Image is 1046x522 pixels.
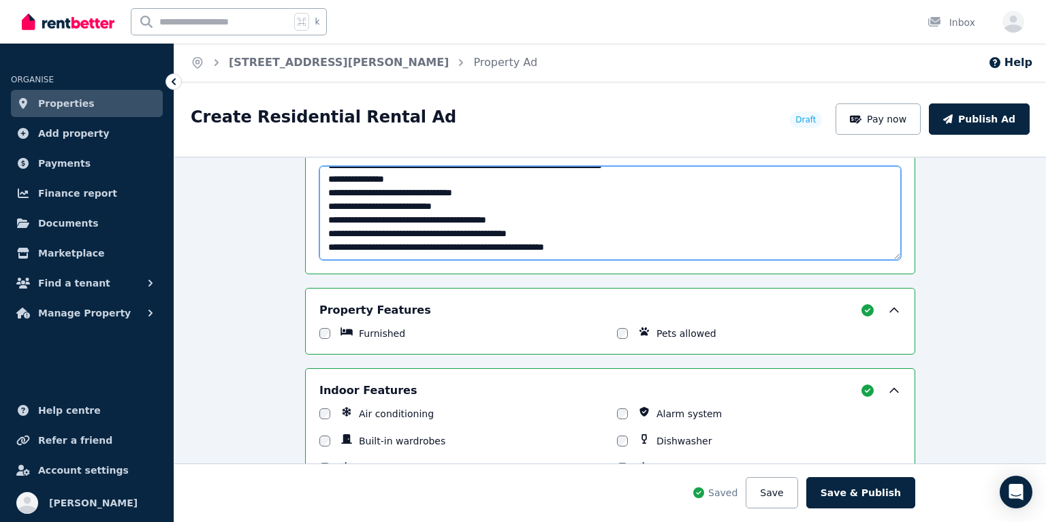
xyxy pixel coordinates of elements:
[359,461,432,475] label: Ducted heating
[319,382,417,399] h5: Indoor Features
[38,305,131,321] span: Manage Property
[38,185,117,201] span: Finance report
[11,457,163,484] a: Account settings
[38,155,91,172] span: Payments
[11,75,54,84] span: ORGANISE
[928,16,975,29] div: Inbox
[38,462,129,478] span: Account settings
[656,461,714,475] label: Gas heating
[359,434,445,448] label: Built-in wardrobes
[836,103,921,135] button: Pay now
[49,495,138,511] span: [PERSON_NAME]
[11,120,163,147] a: Add property
[38,215,99,231] span: Documents
[656,327,716,340] label: Pets allowed
[473,56,537,69] a: Property Ad
[38,125,110,142] span: Add property
[359,407,434,421] label: Air conditioning
[38,432,112,448] span: Refer a friend
[11,150,163,177] a: Payments
[11,427,163,454] a: Refer a friend
[1000,476,1032,508] div: Open Intercom Messenger
[174,44,554,82] nav: Breadcrumb
[191,106,456,128] h1: Create Residential Rental Ad
[11,210,163,237] a: Documents
[929,103,1030,135] button: Publish Ad
[359,327,405,340] label: Furnished
[11,240,163,267] a: Marketplace
[229,56,449,69] a: [STREET_ADDRESS][PERSON_NAME]
[11,90,163,117] a: Properties
[746,477,797,508] button: Save
[22,12,114,32] img: RentBetter
[656,407,722,421] label: Alarm system
[656,434,712,448] label: Dishwasher
[708,486,738,500] span: Saved
[315,16,319,27] span: k
[11,270,163,297] button: Find a tenant
[11,299,163,327] button: Manage Property
[11,180,163,207] a: Finance report
[38,245,104,261] span: Marketplace
[806,477,915,508] button: Save & Publish
[319,302,431,319] h5: Property Features
[38,275,110,291] span: Find a tenant
[795,114,816,125] span: Draft
[38,95,95,112] span: Properties
[38,402,101,419] span: Help centre
[988,54,1032,71] button: Help
[11,397,163,424] a: Help centre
